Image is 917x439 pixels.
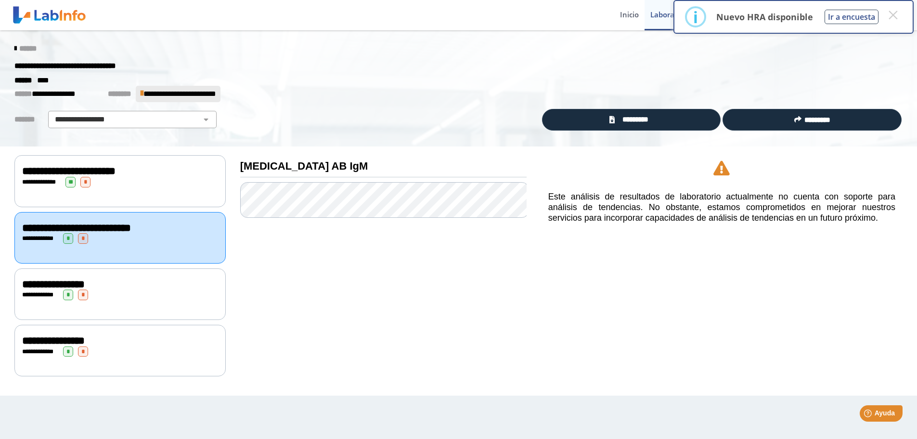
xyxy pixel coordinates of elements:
div: i [693,8,698,26]
h5: Este análisis de resultados de laboratorio actualmente no cuenta con soporte para análisis de ten... [548,192,895,223]
iframe: Help widget launcher [831,401,906,428]
button: Ir a encuesta [825,10,878,24]
b: [MEDICAL_DATA] AB IgM [240,160,368,172]
p: Nuevo HRA disponible [716,11,813,23]
button: Close this dialog [884,6,902,24]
